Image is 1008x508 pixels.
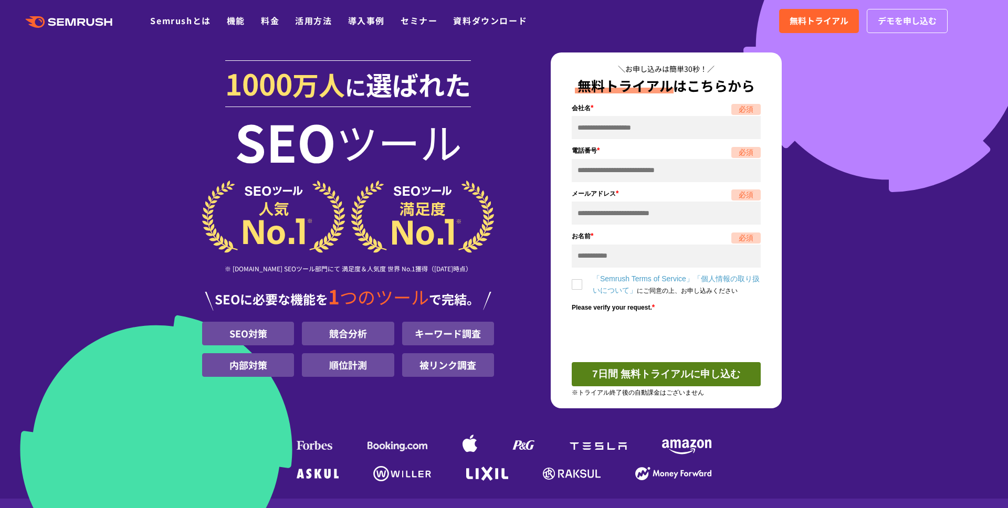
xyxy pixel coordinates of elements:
a: 「個人情報の取り扱いについて」 [593,274,760,294]
a: 「Semrush Terms of Service」 [593,274,694,283]
iframe: reCAPTCHA [572,316,731,357]
a: 料金 [261,14,279,27]
a: 活用方法 [295,14,332,27]
span: 1000 [225,62,292,104]
span: ツール [336,120,462,162]
a: Semrushとは [150,14,211,27]
span: 無料トライアル [790,14,848,28]
span: 1 [328,282,340,310]
a: 導入事例 [348,14,385,27]
li: SEO対策 [202,322,294,345]
li: 順位計測 [302,353,394,377]
small: ※トライアル終了後の自動課金はございません [572,389,704,396]
div: ※ [DOMAIN_NAME] SEOツール部門にて 満足度＆人気度 世界 No.1獲得（[DATE]時点） [202,253,494,287]
p: ＼お申し込みは簡単30秒！／ [572,63,761,75]
button: 7日間 無料トライアルに申し込む [572,362,761,386]
li: 競合分析 [302,322,394,345]
a: 機能 [227,14,245,27]
div: SEOに必要な機能を [202,287,494,311]
li: 被リンク調査 [402,353,494,377]
li: 内部対策 [202,353,294,377]
span: 必須 [731,104,761,115]
label: Please verify your request. [572,301,761,313]
a: デモを申し込む [867,9,948,33]
span: SEO [235,120,336,162]
span: 無料トライアルはこちらから [577,76,755,95]
a: 資料ダウンロード [453,14,527,27]
label: メールアドレス [572,187,761,199]
span: に [345,71,366,102]
label: 会社名 [572,102,761,113]
span: 万人 [292,65,345,103]
span: 必須 [731,232,761,244]
a: セミナー [401,14,437,27]
span: デモを申し込む [878,14,937,28]
span: 必須 [731,147,761,158]
span: で完結。 [429,290,479,308]
li: キーワード調査 [402,322,494,345]
span: 選ばれた [366,65,471,103]
label: にご同意の上、お申し込みください [593,273,761,297]
span: つのツール [340,284,429,310]
span: 必須 [731,189,761,200]
label: 電話番号 [572,144,761,156]
label: お名前 [572,230,761,241]
a: 無料トライアル [779,9,859,33]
